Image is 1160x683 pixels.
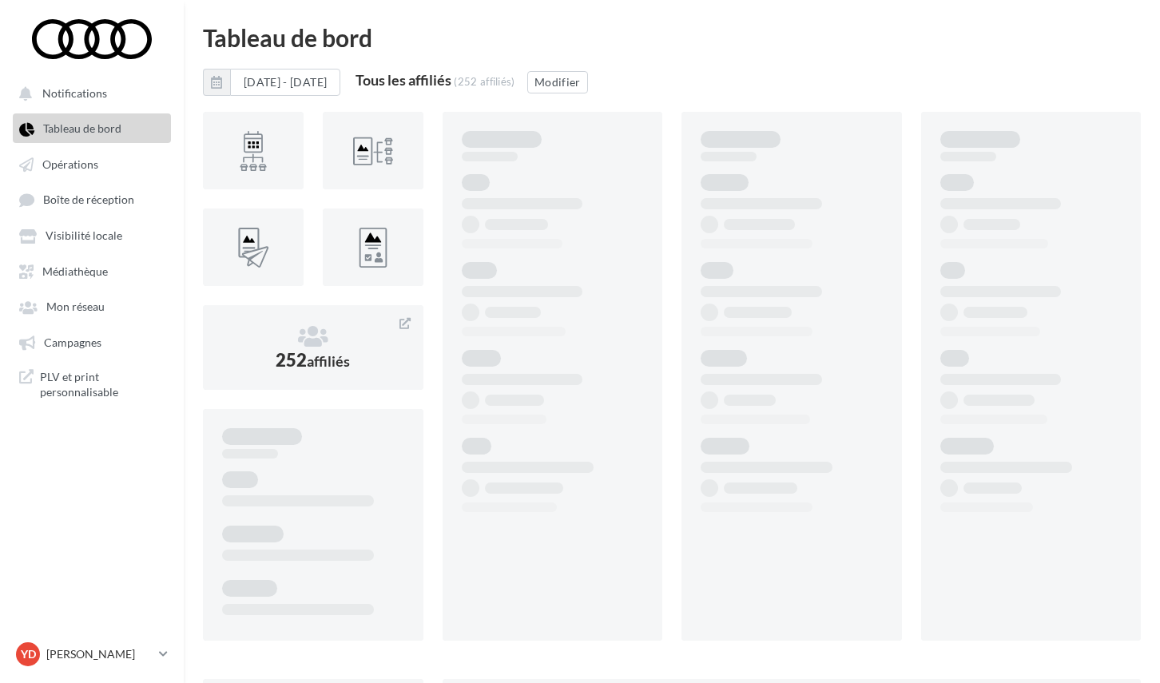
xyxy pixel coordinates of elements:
a: PLV et print personnalisable [10,363,174,407]
span: Mon réseau [46,300,105,314]
div: Tableau de bord [203,26,1141,50]
p: [PERSON_NAME] [46,646,153,662]
span: YD [21,646,36,662]
a: Opérations [10,149,174,178]
a: Tableau de bord [10,113,174,142]
span: Médiathèque [42,264,108,278]
div: Tous les affiliés [356,73,451,87]
span: Notifications [42,86,107,100]
button: Modifier [527,71,588,93]
button: [DATE] - [DATE] [203,69,340,96]
a: Mon réseau [10,292,174,320]
span: Boîte de réception [43,193,134,207]
span: Tableau de bord [43,122,121,136]
span: PLV et print personnalisable [40,369,165,400]
span: Visibilité locale [46,229,122,243]
a: Campagnes [10,328,174,356]
span: Opérations [42,157,98,171]
button: [DATE] - [DATE] [230,69,340,96]
a: Boîte de réception [10,185,174,214]
span: 252 [276,349,350,371]
button: Notifications [10,78,168,107]
span: affiliés [307,352,350,370]
a: Visibilité locale [10,220,174,249]
span: Campagnes [44,336,101,349]
a: YD [PERSON_NAME] [13,639,171,669]
a: Médiathèque [10,256,174,285]
div: (252 affiliés) [454,75,515,88]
